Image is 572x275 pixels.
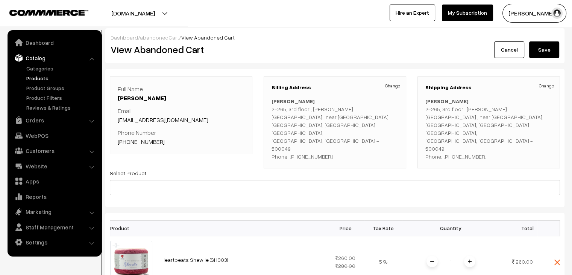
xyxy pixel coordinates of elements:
a: Website [9,159,99,173]
th: Price [327,220,364,236]
a: Apps [9,174,99,188]
h3: Billing Address [272,84,398,91]
a: Reports [9,190,99,203]
th: Product [110,220,157,236]
img: COMMMERCE [9,10,88,15]
a: Staff Management [9,220,99,234]
a: WebPOS [9,129,99,142]
a: Marketing [9,205,99,218]
b: [PERSON_NAME] [425,98,469,104]
a: Product Groups [24,84,99,92]
a: COMMMERCE [9,8,75,17]
img: plusI [468,260,472,263]
th: Quantity [402,220,500,236]
a: [PHONE_NUMBER] [118,138,165,145]
button: [DOMAIN_NAME] [85,4,181,23]
button: [PERSON_NAME]… [502,4,566,23]
img: website_grey.svg [12,20,18,26]
a: Cancel [494,41,524,58]
span: 5 % [379,258,387,265]
a: Settings [9,235,99,249]
img: logo_orange.svg [12,12,18,18]
a: abandonedCart [140,34,179,41]
div: Domain: [DOMAIN_NAME] [20,20,83,26]
span: View Abandoned Cart [181,34,235,41]
a: My Subscription [442,5,493,21]
a: Dashboard [9,36,99,49]
img: tab_keywords_by_traffic_grey.svg [75,44,81,50]
a: Product Filters [24,94,99,102]
a: Reviews & Ratings [24,104,99,112]
p: Full Name [118,84,244,102]
button: Save [529,41,559,58]
div: / / [111,34,559,41]
label: Select Product [110,169,146,177]
a: Change [385,82,400,89]
img: minus [430,260,434,263]
a: Orders [9,113,99,127]
span: 260.00 [516,258,533,265]
div: v 4.0.25 [21,12,37,18]
h2: View Abandoned Cart [111,44,329,55]
a: Dashboard [111,34,138,41]
div: Keywords by Traffic [83,44,127,49]
img: user [551,8,563,19]
img: close [554,260,560,265]
div: Domain Overview [29,44,67,49]
a: Catalog [9,51,99,65]
a: [PERSON_NAME] [118,94,166,102]
a: [EMAIL_ADDRESS][DOMAIN_NAME] [118,116,208,124]
p: 2-265, 3rd floor , [PERSON_NAME][GEOGRAPHIC_DATA] , near [GEOGRAPHIC_DATA], [GEOGRAPHIC_DATA], [G... [425,97,552,160]
th: Tax Rate [364,220,402,236]
a: Hire an Expert [390,5,435,21]
a: Customers [9,144,99,157]
p: 2-265, 3rd floor , [PERSON_NAME][GEOGRAPHIC_DATA] , near [GEOGRAPHIC_DATA], [GEOGRAPHIC_DATA], [G... [272,97,398,160]
a: Change [539,82,554,89]
a: Categories [24,64,99,72]
h3: Shipping Address [425,84,552,91]
b: [PERSON_NAME] [272,98,315,104]
strike: 280.00 [335,263,355,269]
img: tab_domain_overview_orange.svg [20,44,26,50]
p: Phone Number [118,128,244,146]
p: Email [118,106,244,124]
th: Total [500,220,537,236]
a: Heartbeats Shawlie (SH003) [161,257,228,263]
a: Products [24,74,99,82]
